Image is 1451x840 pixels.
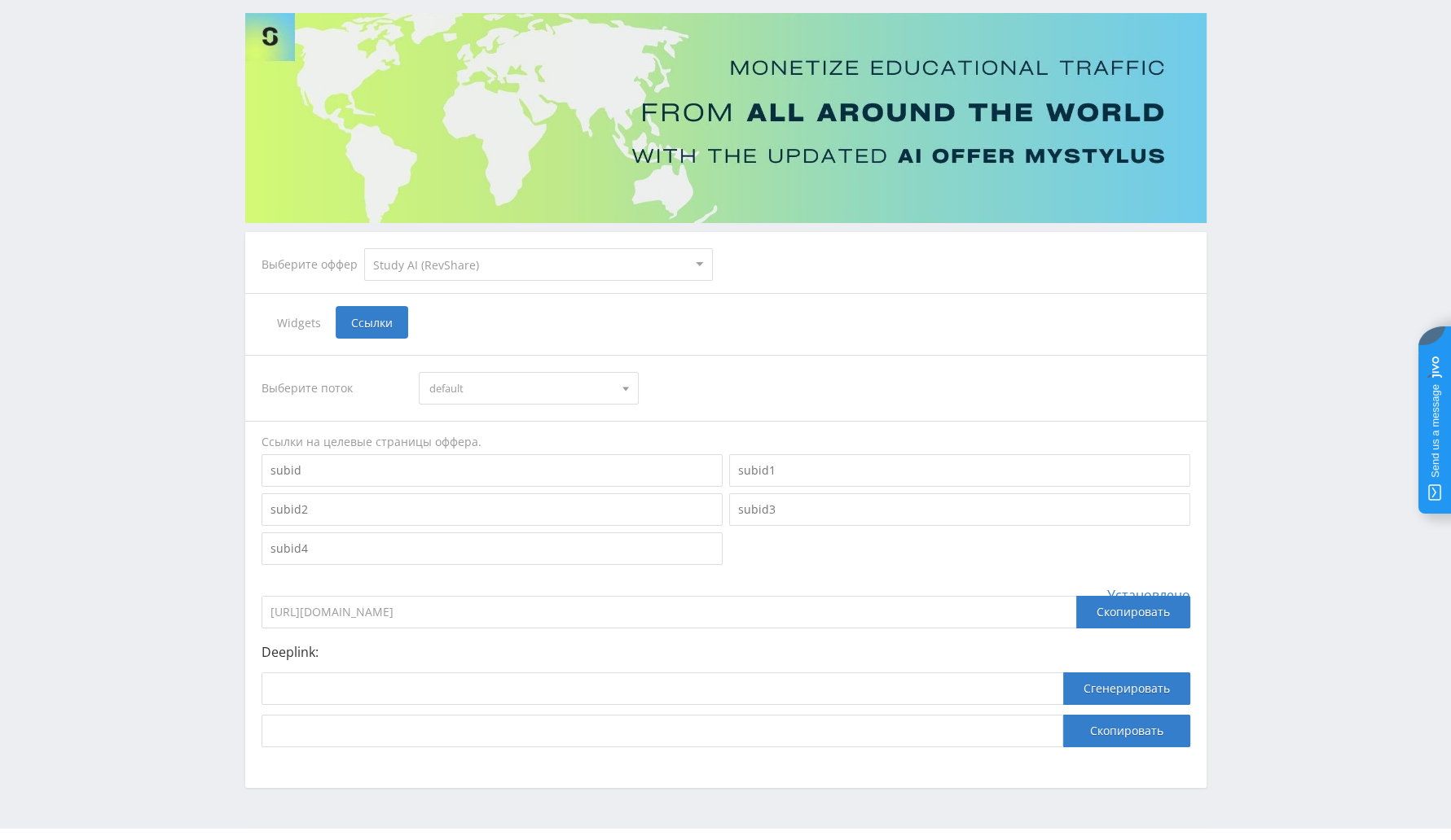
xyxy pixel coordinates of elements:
[1107,588,1190,602] span: Установлено
[729,493,1190,526] input: subid3
[262,372,403,405] div: Выберите поток
[336,306,408,339] span: Ссылки
[262,645,1190,659] p: Deeplink:
[1063,672,1190,705] button: Сгенерировать
[262,454,723,487] input: subid
[262,493,723,526] input: subid2
[1063,715,1190,747] button: Скопировать
[262,434,1190,450] div: Ссылки на целевые страницы оффера.
[429,373,613,404] span: default
[262,258,364,271] div: Выберите оффер
[245,13,1207,223] img: Banner
[262,532,723,565] input: subid4
[729,454,1190,487] input: subid1
[1076,596,1190,628] div: Скопировать
[262,306,336,339] span: Widgets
